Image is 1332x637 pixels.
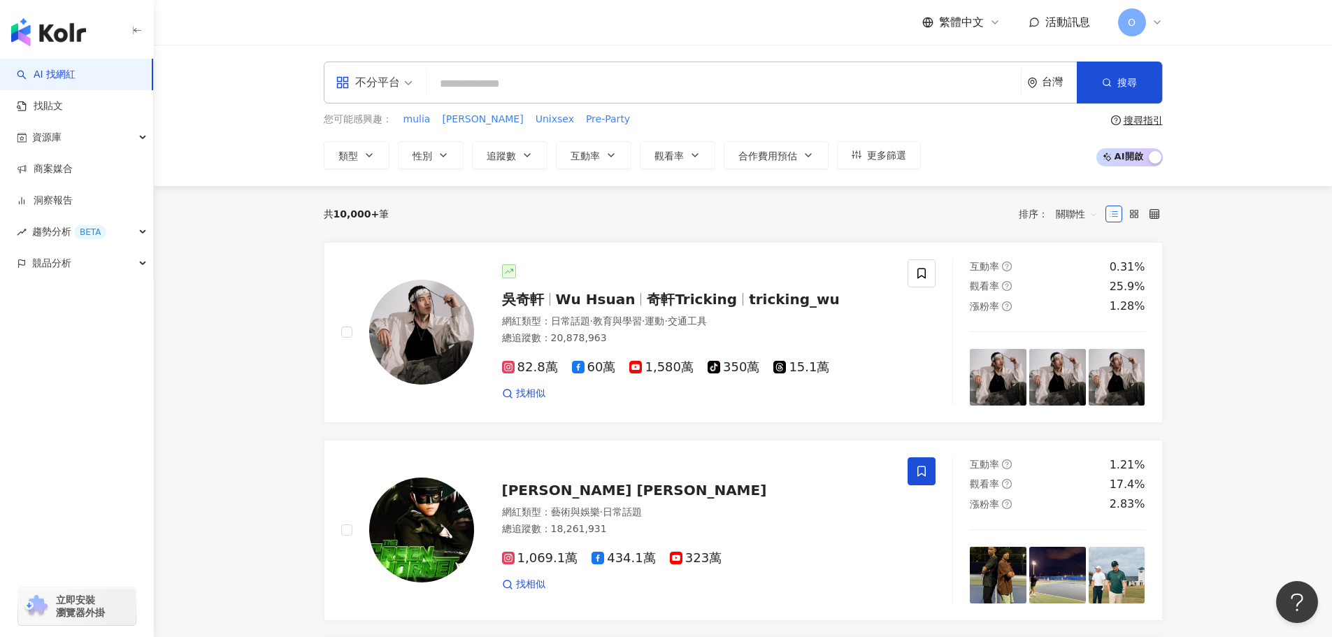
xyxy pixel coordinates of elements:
img: post-image [970,349,1026,406]
span: 競品分析 [32,248,71,279]
img: chrome extension [22,595,50,617]
button: Unixsex [535,112,575,127]
span: 性別 [413,150,432,162]
span: question-circle [1002,262,1012,271]
div: 17.4% [1110,477,1145,492]
div: 總追蹤數 ： 18,261,931 [502,522,891,536]
span: 奇軒Tricking [647,291,737,308]
span: · [642,315,645,327]
a: 洞察報告 [17,194,73,208]
button: 性別 [398,141,464,169]
button: 搜尋 [1077,62,1162,103]
span: 您可能感興趣： [324,113,392,127]
span: 教育與學習 [593,315,642,327]
a: chrome extension立即安裝 瀏覽器外掛 [18,587,136,625]
span: 1,069.1萬 [502,551,578,566]
div: 1.28% [1110,299,1145,314]
span: 追蹤數 [487,150,516,162]
button: 更多篩選 [837,141,921,169]
button: 追蹤數 [472,141,547,169]
span: question-circle [1002,479,1012,489]
span: 找相似 [516,387,545,401]
div: BETA [74,225,106,239]
span: 立即安裝 瀏覽器外掛 [56,594,105,619]
img: post-image [970,547,1026,603]
span: question-circle [1002,499,1012,509]
div: 網紅類型 ： [502,506,891,520]
span: 82.8萬 [502,360,558,375]
span: Wu Hsuan [556,291,636,308]
span: 類型 [338,150,358,162]
span: O [1128,15,1136,30]
span: · [664,315,667,327]
div: 搜尋指引 [1124,115,1163,126]
button: 互動率 [556,141,631,169]
span: 運動 [645,315,664,327]
div: 不分平台 [336,71,400,94]
span: 合作費用預估 [738,150,797,162]
span: question-circle [1002,281,1012,291]
span: 互動率 [970,261,999,272]
div: 網紅類型 ： [502,315,891,329]
img: post-image [1029,349,1086,406]
a: KOL Avatar[PERSON_NAME] [PERSON_NAME]網紅類型：藝術與娛樂·日常話題總追蹤數：18,261,9311,069.1萬434.1萬323萬找相似互動率questi... [324,440,1163,621]
span: 觀看率 [970,280,999,292]
span: question-circle [1002,459,1012,469]
a: 找相似 [502,387,545,401]
img: logo [11,18,86,46]
button: Pre-Party [585,112,631,127]
a: KOL Avatar吳奇軒Wu Hsuan奇軒Trickingtricking_wu網紅類型：日常話題·教育與學習·運動·交通工具總追蹤數：20,878,96382.8萬60萬1,580萬350... [324,242,1163,423]
div: 共 筆 [324,208,389,220]
button: mulia [403,112,431,127]
span: 漲粉率 [970,301,999,312]
iframe: Help Scout Beacon - Open [1276,581,1318,623]
span: 434.1萬 [592,551,656,566]
div: 排序： [1019,203,1105,225]
span: 漲粉率 [970,499,999,510]
a: 商案媒合 [17,162,73,176]
span: 搜尋 [1117,77,1137,88]
img: KOL Avatar [369,280,474,385]
span: 日常話題 [603,506,642,517]
span: 交通工具 [668,315,707,327]
span: 觀看率 [654,150,684,162]
div: 0.31% [1110,259,1145,275]
span: tricking_wu [749,291,840,308]
span: 吳奇軒 [502,291,544,308]
div: 1.21% [1110,457,1145,473]
span: 60萬 [572,360,616,375]
div: 2.83% [1110,496,1145,512]
span: [PERSON_NAME] [PERSON_NAME] [502,482,767,499]
span: 1,580萬 [629,360,694,375]
img: KOL Avatar [369,478,474,582]
a: 找相似 [502,578,545,592]
span: 15.1萬 [773,360,829,375]
span: 趨勢分析 [32,216,106,248]
span: 323萬 [670,551,722,566]
button: 類型 [324,141,389,169]
button: [PERSON_NAME] [441,112,524,127]
span: 找相似 [516,578,545,592]
span: environment [1027,78,1038,88]
span: 關聯性 [1056,203,1098,225]
div: 25.9% [1110,279,1145,294]
span: 互動率 [970,459,999,470]
span: Pre-Party [586,113,630,127]
div: 台灣 [1042,76,1077,88]
img: post-image [1089,547,1145,603]
span: 350萬 [708,360,759,375]
span: Unixsex [536,113,574,127]
span: question-circle [1002,301,1012,311]
span: 10,000+ [334,208,380,220]
a: 找貼文 [17,99,63,113]
div: 總追蹤數 ： 20,878,963 [502,331,891,345]
span: appstore [336,76,350,90]
span: question-circle [1111,115,1121,125]
span: [PERSON_NAME] [442,113,523,127]
span: 觀看率 [970,478,999,489]
img: post-image [1029,547,1086,603]
span: 更多篩選 [867,150,906,161]
span: · [600,506,603,517]
span: rise [17,227,27,237]
span: 日常話題 [551,315,590,327]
